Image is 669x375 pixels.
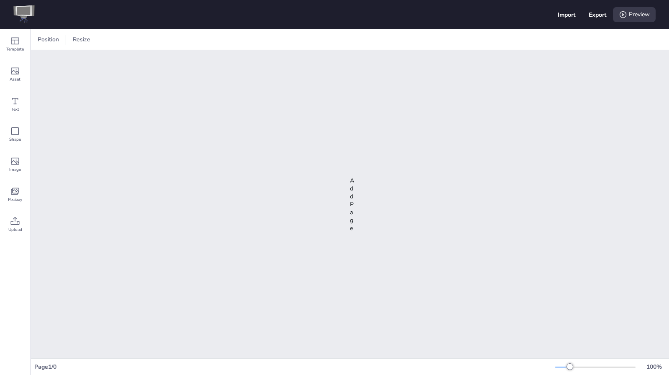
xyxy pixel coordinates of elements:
[10,76,20,83] span: Asset
[558,11,575,19] div: Import
[34,363,555,371] div: Page 1 / 0
[36,35,61,43] span: Position
[613,7,656,22] div: Preview
[6,46,24,53] span: Template
[644,363,664,371] div: 100 %
[9,166,21,173] span: Image
[9,136,21,143] span: Shape
[13,5,35,24] img: logo-icon-sm.png
[8,196,22,203] span: Pixabay
[71,35,92,43] span: Resize
[8,226,22,233] span: Upload
[589,11,606,19] div: Export
[11,106,19,113] span: Text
